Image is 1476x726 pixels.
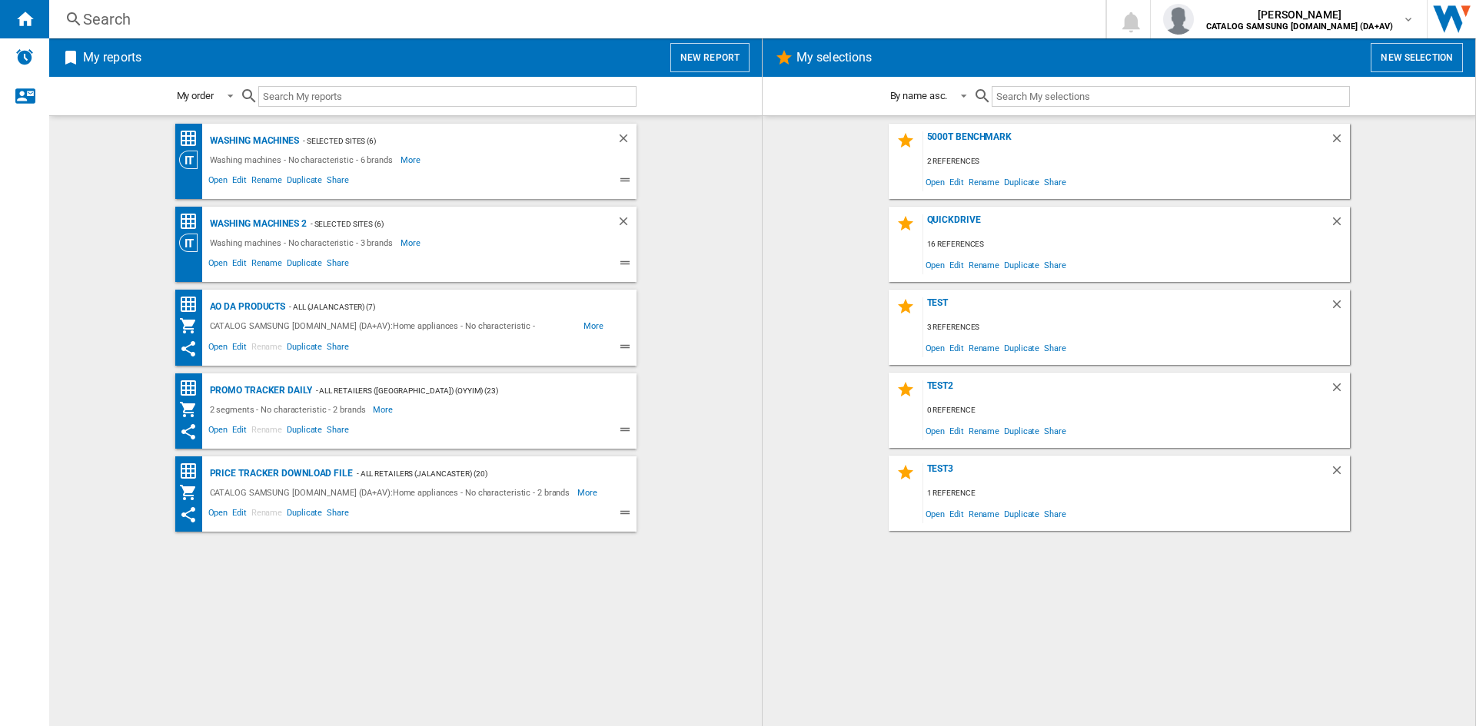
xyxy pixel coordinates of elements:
[324,506,351,524] span: Share
[179,317,206,336] div: My Assortment
[179,379,206,398] div: Price Matrix
[284,256,324,274] span: Duplicate
[1371,43,1463,72] button: New selection
[179,151,206,169] div: Category View
[923,484,1350,503] div: 1 reference
[923,214,1330,235] div: QuickDrive
[179,340,198,358] ng-md-icon: This report has been shared with you
[401,151,423,169] span: More
[923,171,948,192] span: Open
[923,503,948,524] span: Open
[284,423,324,441] span: Duplicate
[617,131,637,151] div: Delete
[312,381,606,400] div: - All Retailers ([GEOGRAPHIC_DATA]) (oyyim) (23)
[230,173,249,191] span: Edit
[1042,420,1069,441] span: Share
[206,151,401,169] div: Washing machines - No characteristic - 6 brands
[230,256,249,274] span: Edit
[206,400,374,419] div: 2 segments - No characteristic - 2 brands
[923,152,1350,171] div: 2 references
[947,337,966,358] span: Edit
[179,400,206,419] div: My Assortment
[923,254,948,275] span: Open
[1206,22,1393,31] b: CATALOG SAMSUNG [DOMAIN_NAME] (DA+AV)
[1002,420,1042,441] span: Duplicate
[1206,7,1393,22] span: [PERSON_NAME]
[324,256,351,274] span: Share
[1042,254,1069,275] span: Share
[1002,337,1042,358] span: Duplicate
[179,212,206,231] div: Price Ranking
[401,234,423,252] span: More
[249,506,284,524] span: Rename
[299,131,586,151] div: - Selected Sites (6)
[1163,4,1194,35] img: profile.jpg
[947,171,966,192] span: Edit
[966,337,1002,358] span: Rename
[1042,337,1069,358] span: Share
[1330,380,1350,401] div: Delete
[206,173,231,191] span: Open
[230,506,249,524] span: Edit
[1330,131,1350,152] div: Delete
[284,506,324,524] span: Duplicate
[179,506,198,524] ng-md-icon: This report has been shared with you
[206,256,231,274] span: Open
[83,8,1065,30] div: Search
[353,464,606,483] div: - All Retailers (jalancaster) (20)
[249,423,284,441] span: Rename
[966,503,1002,524] span: Rename
[324,423,351,441] span: Share
[249,340,284,358] span: Rename
[577,483,600,502] span: More
[179,483,206,502] div: My Assortment
[1330,463,1350,484] div: Delete
[179,462,206,481] div: Price Matrix
[179,129,206,148] div: Price Matrix
[324,173,351,191] span: Share
[284,340,324,358] span: Duplicate
[206,506,231,524] span: Open
[249,256,284,274] span: Rename
[923,380,1330,401] div: test2
[670,43,750,72] button: New report
[206,317,583,336] div: CATALOG SAMSUNG [DOMAIN_NAME] (DA+AV):Home appliances - No characteristic - SAMSUNG
[1002,503,1042,524] span: Duplicate
[966,254,1002,275] span: Rename
[373,400,395,419] span: More
[206,381,312,400] div: Promo Tracker Daily
[179,295,206,314] div: Price Matrix
[1330,297,1350,318] div: Delete
[947,503,966,524] span: Edit
[1042,503,1069,524] span: Share
[230,423,249,441] span: Edit
[617,214,637,234] div: Delete
[923,131,1330,152] div: 5000T Benchmark
[206,131,299,151] div: Washing machines
[230,340,249,358] span: Edit
[206,297,286,317] div: AO DA Products
[992,86,1349,107] input: Search My selections
[1042,171,1069,192] span: Share
[284,173,324,191] span: Duplicate
[258,86,637,107] input: Search My reports
[793,43,875,72] h2: My selections
[1002,171,1042,192] span: Duplicate
[1330,214,1350,235] div: Delete
[206,234,401,252] div: Washing machines - No characteristic - 3 brands
[890,90,948,101] div: By name asc.
[966,420,1002,441] span: Rename
[206,214,307,234] div: Washing machines 2
[206,464,353,483] div: Price Tracker Download File
[923,401,1350,420] div: 0 reference
[923,318,1350,337] div: 3 references
[179,234,206,252] div: Category View
[583,317,606,336] span: More
[923,297,1330,318] div: Test
[249,173,284,191] span: Rename
[177,90,214,101] div: My order
[15,48,34,66] img: alerts-logo.svg
[947,420,966,441] span: Edit
[80,43,145,72] h2: My reports
[1002,254,1042,275] span: Duplicate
